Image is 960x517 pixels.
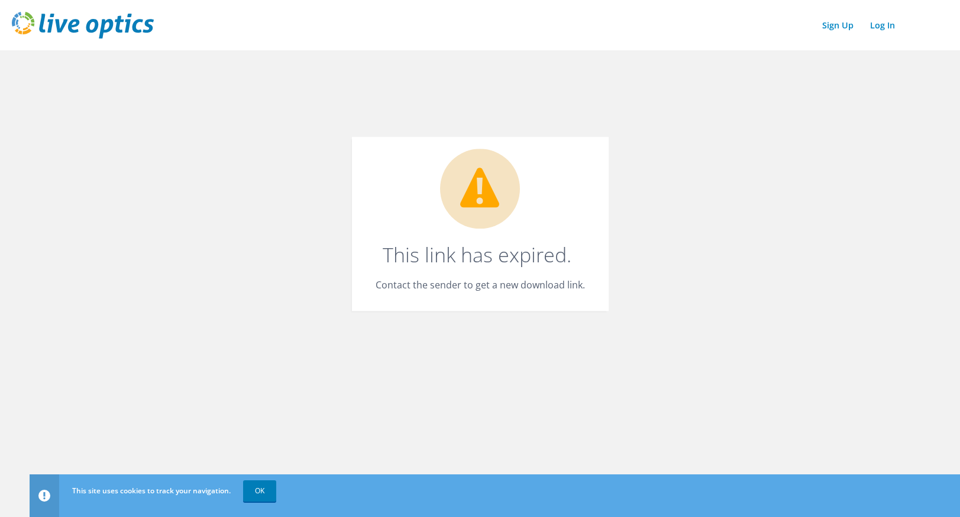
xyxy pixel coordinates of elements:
img: live_optics_svg.svg [12,12,154,38]
p: Contact the sender to get a new download link. [376,277,585,293]
span: This site uses cookies to track your navigation. [72,486,231,496]
a: OK [243,480,276,502]
a: Log In [864,17,901,34]
h1: This link has expired. [376,245,579,265]
a: Sign Up [816,17,859,34]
